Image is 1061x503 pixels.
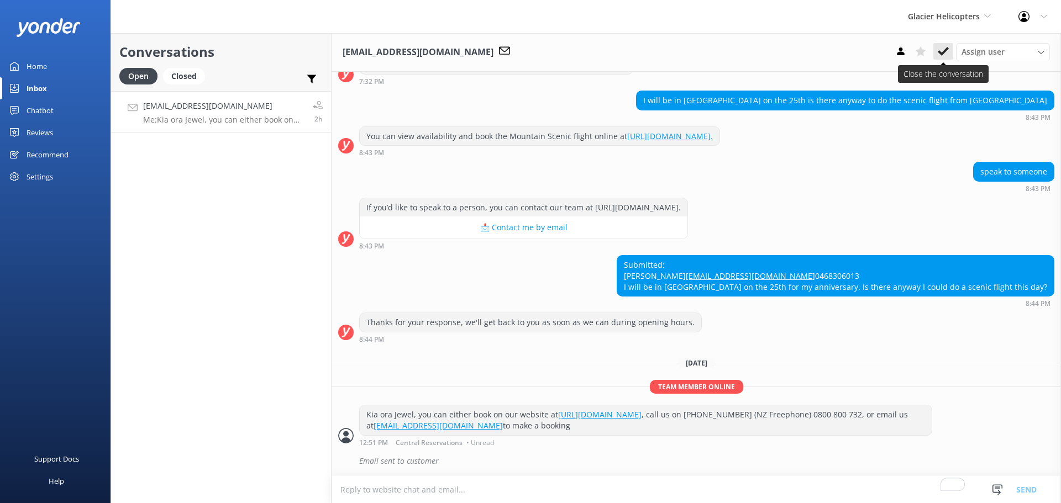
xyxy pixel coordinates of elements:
[1026,186,1051,192] strong: 8:43 PM
[111,91,331,133] a: [EMAIL_ADDRESS][DOMAIN_NAME]Me:Kia ora Jewel, you can either book on our website at [URL][DOMAIN_...
[360,127,719,146] div: You can view availability and book the Mountain Scenic flight online at
[359,243,384,250] strong: 8:43 PM
[360,198,687,217] div: If you’d like to speak to a person, you can contact our team at [URL][DOMAIN_NAME].
[908,11,980,22] span: Glacier Helicopters
[1026,300,1051,307] strong: 8:44 PM
[627,131,713,141] a: [URL][DOMAIN_NAME].
[359,452,1054,470] div: Email sent to customer
[343,45,493,60] h3: [EMAIL_ADDRESS][DOMAIN_NAME]
[637,91,1054,110] div: I will be in [GEOGRAPHIC_DATA] on the 25th is there anyway to do the scenic flight from [GEOGRAPH...
[119,41,323,62] h2: Conversations
[558,409,642,420] a: [URL][DOMAIN_NAME]
[163,68,205,84] div: Closed
[359,78,384,85] strong: 7:32 PM
[374,420,503,431] a: [EMAIL_ADDRESS][DOMAIN_NAME]
[359,149,720,156] div: 08:43pm 16-Aug-2025 (UTC +12:00) Pacific/Auckland
[636,113,1054,121] div: 08:43pm 16-Aug-2025 (UTC +12:00) Pacific/Auckland
[360,313,701,332] div: Thanks for your response, we'll get back to you as soon as we can during opening hours.
[962,46,1005,58] span: Assign user
[956,43,1050,61] div: Assign User
[34,448,79,470] div: Support Docs
[27,144,69,166] div: Recommend
[974,162,1054,181] div: speak to someone
[119,68,157,84] div: Open
[686,271,815,281] a: [EMAIL_ADDRESS][DOMAIN_NAME]
[338,452,1054,470] div: 2025-08-17T00:54:22.146
[360,216,687,239] button: 📩 Contact me by email
[27,99,54,121] div: Chatbot
[143,100,304,112] h4: [EMAIL_ADDRESS][DOMAIN_NAME]
[27,166,53,188] div: Settings
[143,115,304,125] p: Me: Kia ora Jewel, you can either book on our website at [URL][DOMAIN_NAME] , call us on [PHONE_N...
[332,476,1061,503] textarea: To enrich screen reader interactions, please activate Accessibility in Grammarly extension settings
[360,405,932,435] div: Kia ora Jewel, you can either book on our website at , call us on [PHONE_NUMBER] (NZ Freephone) 0...
[314,114,323,124] span: 12:51pm 17-Aug-2025 (UTC +12:00) Pacific/Auckland
[359,335,702,343] div: 08:44pm 16-Aug-2025 (UTC +12:00) Pacific/Auckland
[27,121,53,144] div: Reviews
[17,18,80,36] img: yonder-white-logo.png
[396,440,463,446] span: Central Reservations
[466,440,494,446] span: • Unread
[650,380,743,394] span: Team member online
[1026,114,1051,121] strong: 8:43 PM
[27,55,47,77] div: Home
[27,77,47,99] div: Inbox
[49,470,64,492] div: Help
[359,438,932,446] div: 12:51pm 17-Aug-2025 (UTC +12:00) Pacific/Auckland
[617,299,1054,307] div: 08:44pm 16-Aug-2025 (UTC +12:00) Pacific/Auckland
[973,184,1054,192] div: 08:43pm 16-Aug-2025 (UTC +12:00) Pacific/Auckland
[679,358,714,368] span: [DATE]
[617,256,1054,296] div: Submitted: [PERSON_NAME] 0468306013 I will be in [GEOGRAPHIC_DATA] on the 25th for my anniversary...
[119,70,163,82] a: Open
[359,336,384,343] strong: 8:44 PM
[359,77,633,85] div: 07:32pm 16-Aug-2025 (UTC +12:00) Pacific/Auckland
[359,242,688,250] div: 08:43pm 16-Aug-2025 (UTC +12:00) Pacific/Auckland
[163,70,211,82] a: Closed
[359,150,384,156] strong: 8:43 PM
[359,440,388,446] strong: 12:51 PM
